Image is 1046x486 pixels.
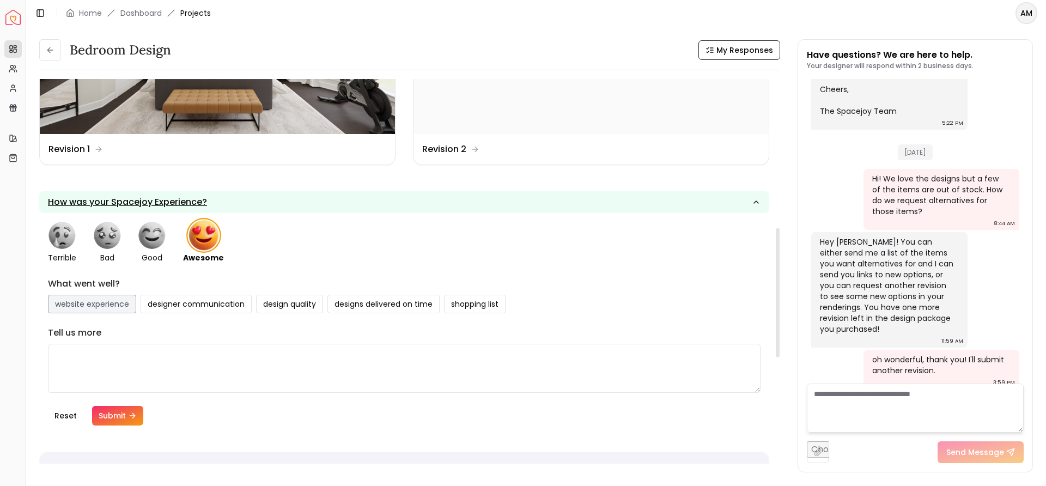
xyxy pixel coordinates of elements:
div: Hi! We love the designs but a few of the items are out of stock. How do we request alternatives f... [872,173,1009,217]
span: AM [1017,3,1036,23]
p: bad [100,251,114,264]
div: How was your Spacejoy Experience? [39,213,769,434]
button: website experience [48,295,136,313]
div: 11:59 AM [941,336,963,347]
p: awesome [183,251,224,264]
div: 3:59 PM [993,377,1015,388]
button: awesome [183,222,224,264]
h6: What went well? [48,277,761,290]
h3: Bedroom design [70,41,171,59]
p: How was your Spacejoy Experience? [48,196,207,209]
span: My Responses [716,45,773,56]
button: shopping list [444,295,506,313]
img: Spacejoy Logo [5,10,21,25]
button: bad [94,222,121,264]
div: 5:22 PM [942,118,963,129]
dd: Revision 2 [422,143,466,156]
a: Dashboard [120,8,162,19]
button: designer communication [141,295,252,313]
p: Have questions? We are here to help. [807,48,974,62]
dd: Revision 1 [48,143,90,156]
div: oh wonderful, thank you! I'll submit another revision. [872,354,1009,376]
button: design quality [256,295,323,313]
button: designs delivered on time [327,295,440,313]
p: terrible [48,251,76,264]
button: How was your Spacejoy Experience? [39,191,769,213]
button: Reset [48,406,83,426]
button: good [138,222,166,264]
span: Projects [180,8,211,19]
button: AM [1015,2,1037,24]
img: Feeling awesome [188,220,218,250]
div: 8:44 AM [994,218,1015,229]
p: Your designer will respond within 2 business days. [807,62,974,70]
button: My Responses [698,40,780,60]
h6: Tell us more [48,326,761,339]
button: terrible [48,222,76,264]
span: [DATE] [898,144,933,160]
button: Submit [92,406,143,426]
img: Feeling good [138,222,166,249]
div: Hey [PERSON_NAME]! You can either send me a list of the items you want alternatives for and I can... [820,236,957,335]
img: Feeling terrible [48,222,76,249]
p: good [142,251,162,264]
a: Home [79,8,102,19]
nav: breadcrumb [66,8,211,19]
img: Feeling bad [94,222,121,249]
a: Spacejoy [5,10,21,25]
